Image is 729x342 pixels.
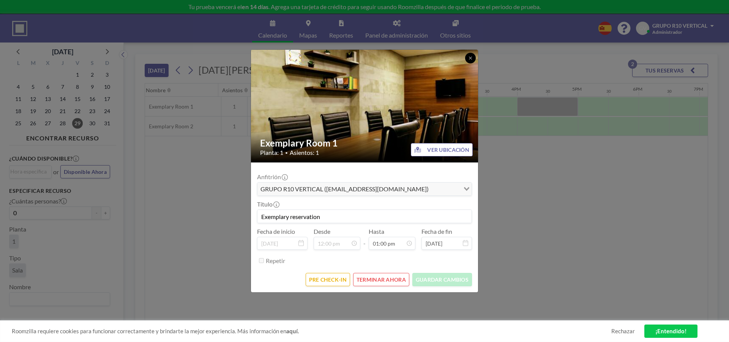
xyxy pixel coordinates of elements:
label: Título [257,200,279,208]
span: Roomzilla requiere cookies para funcionar correctamente y brindarte la mejor experiencia. Más inf... [12,328,611,335]
button: TERMINAR AHORA [353,273,409,286]
a: ¡Entendido! [644,325,697,338]
span: Asientos: 1 [290,149,319,156]
span: Planta: 1 [260,149,283,156]
input: Search for option [431,184,459,194]
input: (Sin título) [257,210,472,223]
h2: Exemplary Room 1 [260,137,470,149]
label: Anfitrión [257,173,287,181]
button: VER UBICACIÓN [411,143,473,156]
span: - [363,230,366,247]
label: Fecha de inicio [257,228,295,235]
button: PRE CHECK-IN [306,273,350,286]
img: 537.jpg [251,30,479,182]
button: GUARDAR CAMBIOS [412,273,472,286]
a: aquí. [286,328,299,334]
label: Fecha de fin [421,228,452,235]
div: Search for option [257,183,472,195]
label: Repetir [266,257,285,265]
a: Rechazar [611,328,635,335]
label: Hasta [369,228,384,235]
span: GRUPO R10 VERTICAL ([EMAIL_ADDRESS][DOMAIN_NAME]) [259,184,430,194]
label: Desde [314,228,330,235]
span: • [285,150,288,156]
